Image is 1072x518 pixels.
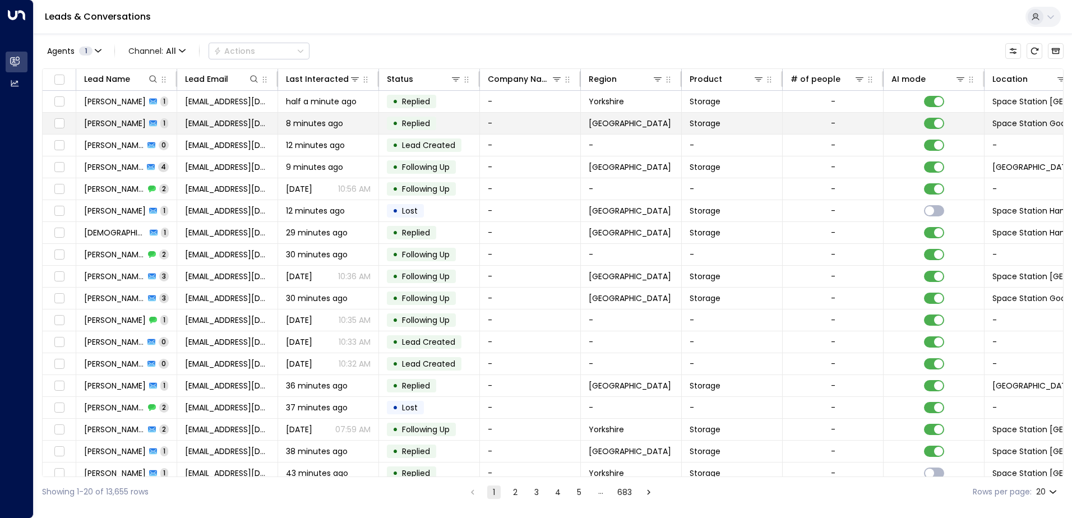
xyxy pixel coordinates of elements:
td: - [480,200,581,221]
span: Following Up [402,293,450,304]
span: Storage [690,271,720,282]
div: - [831,402,835,413]
span: 1 [160,118,168,128]
span: 1 [160,468,168,478]
div: - [831,183,835,195]
div: • [392,398,398,417]
div: • [392,420,398,439]
button: page 1 [487,485,501,499]
div: Status [387,72,461,86]
span: Birmingham [589,380,671,391]
span: Lead Created [402,140,455,151]
div: • [392,376,398,395]
span: Sep 21, 2025 [286,358,312,369]
div: • [392,92,398,111]
span: Birmingham [589,161,671,173]
span: 1 [160,96,168,106]
span: Toggle select row [52,423,66,437]
span: David TAYLOR [84,118,146,129]
span: Yesterday [286,424,312,435]
button: Go to page 5 [572,485,586,499]
span: Toggle select row [52,182,66,196]
span: l_kastrati@hotmail.com [185,249,270,260]
div: Product [690,72,764,86]
span: London [589,446,671,457]
div: Product [690,72,722,86]
span: sgtdtaylor2ts@gmail.com [185,140,270,151]
span: Toggle select row [52,270,66,284]
div: • [392,442,398,461]
td: - [480,331,581,353]
button: Agents1 [42,43,105,59]
span: Replied [402,118,430,129]
label: Rows per page: [973,486,1032,498]
div: • [392,179,398,198]
button: Customize [1005,43,1021,59]
td: - [581,135,682,156]
span: Toggle select row [52,226,66,240]
div: Actions [214,46,255,56]
p: 10:32 AM [339,358,371,369]
td: - [682,309,783,331]
span: 1 [161,228,169,237]
span: 36 minutes ago [286,380,348,391]
div: - [831,293,835,304]
span: a.kelly5@yahoo.co.uk [185,336,270,348]
span: half a minute ago [286,96,357,107]
span: greenleydav678@hotmail.com [185,468,270,479]
td: - [480,156,581,178]
td: - [581,309,682,331]
p: 10:56 AM [338,183,371,195]
span: Yorkshire [589,96,624,107]
td: - [682,244,783,265]
span: Kaitlin Stevenson [84,424,145,435]
div: • [392,464,398,483]
span: 0 [159,359,169,368]
td: - [682,397,783,418]
span: Channel: [124,43,190,59]
div: - [831,96,835,107]
span: 1 [160,315,168,325]
span: 29 minutes ago [286,227,348,238]
div: Last Interacted [286,72,361,86]
span: Qasim Zaman [84,205,146,216]
div: - [831,358,835,369]
div: • [392,332,398,351]
div: • [392,136,398,155]
div: • [392,354,398,373]
span: Following Up [402,183,450,195]
div: - [831,468,835,479]
span: 37 minutes ago [286,402,348,413]
td: - [480,288,581,309]
span: Storage [690,205,720,216]
td: - [581,353,682,374]
span: Storage [690,446,720,457]
span: Aisling Kelly [84,314,146,326]
td: - [480,91,581,112]
span: Ousman Ndow [84,96,146,107]
span: David Greenley [84,468,146,479]
span: Birmingham [589,205,671,216]
div: • [392,267,398,286]
td: - [480,309,581,331]
p: 10:35 AM [339,314,371,326]
span: Vishnu Prasad [84,227,146,238]
button: Archived Leads [1048,43,1064,59]
span: a.kelly5@yahoo.co.uk [185,293,270,304]
div: Lead Email [185,72,260,86]
span: Steven Cui [84,446,146,457]
div: 20 [1036,484,1059,500]
td: - [480,441,581,462]
p: 07:59 AM [335,424,371,435]
span: 2 [159,424,169,434]
span: Storage [690,227,720,238]
div: # of people [791,72,840,86]
span: London [589,271,671,282]
span: Refresh [1027,43,1042,59]
td: - [480,419,581,440]
span: Replied [402,446,430,457]
p: 10:36 AM [338,271,371,282]
td: - [480,135,581,156]
div: Last Interacted [286,72,349,86]
span: Following Up [402,424,450,435]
